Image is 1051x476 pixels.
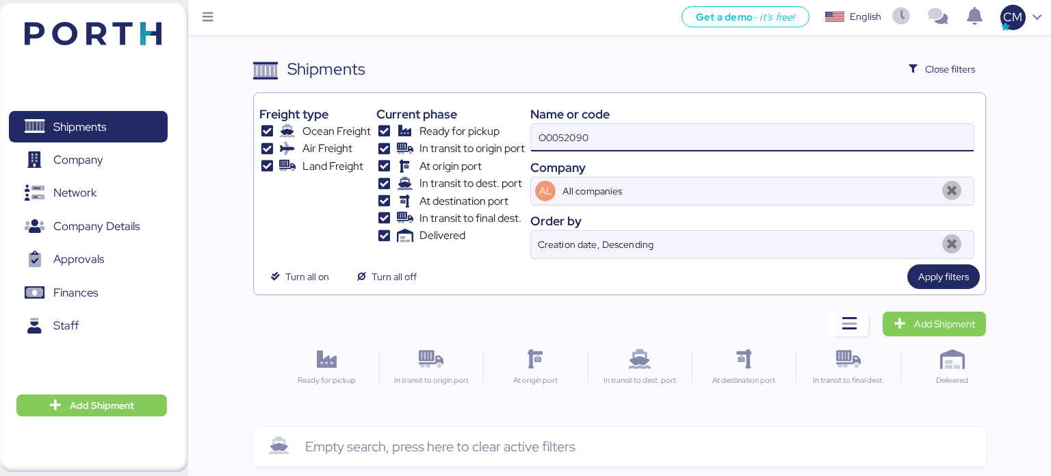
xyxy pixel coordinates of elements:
span: Company Details [53,216,140,236]
span: Add Shipment [70,397,134,414]
span: Approvals [53,249,104,269]
span: At origin port [419,158,482,175]
span: Ocean Freight [302,123,371,140]
button: Turn all off [346,264,428,289]
div: Name or code [530,105,974,123]
span: In transit to dest. port [419,175,522,192]
div: Current phase [376,105,525,123]
button: Turn all on [259,264,340,289]
span: At destination port [419,193,508,210]
span: Add Shipment [914,316,975,332]
div: Company [530,158,974,177]
div: Freight type [259,105,371,123]
span: Network [53,183,96,203]
div: In transit to final dest. [802,375,894,386]
span: AL [539,184,552,199]
span: Delivered [419,227,465,244]
span: Close filters [925,61,975,77]
div: English [850,10,881,24]
span: In transit to origin port [419,140,525,157]
a: Add Shipment [883,312,986,336]
span: CM [1003,8,1022,26]
span: Apply filters [918,268,969,285]
a: Company Details [9,211,168,242]
div: Shipments [287,57,365,82]
a: Staff [9,310,168,342]
a: Network [9,177,168,209]
input: AL [560,177,935,205]
a: Company [9,145,168,176]
span: Land Freight [302,158,363,175]
a: Shipments [9,111,168,142]
span: Shipments [53,117,106,137]
span: Empty search, press here to clear active filters [305,440,575,453]
span: In transit to final dest. [419,210,521,227]
button: Close filters [898,57,987,82]
span: Staff [53,316,79,336]
div: Order by [530,212,974,230]
div: Delivered [907,375,998,386]
div: At origin port [489,375,581,386]
span: Air Freight [302,140,352,157]
span: Turn all off [372,268,417,285]
a: Approvals [9,244,168,275]
a: Finances [9,277,168,309]
button: Add Shipment [16,394,167,416]
div: Ready for pickup [281,375,373,386]
div: In transit to dest. port [594,375,686,386]
span: Turn all on [285,268,329,285]
div: At destination port [698,375,790,386]
span: Ready for pickup [419,123,499,140]
span: Company [53,150,103,170]
button: Apply filters [907,264,980,289]
button: Menu [196,6,220,29]
div: In transit to origin port [385,375,477,386]
span: Finances [53,283,98,303]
